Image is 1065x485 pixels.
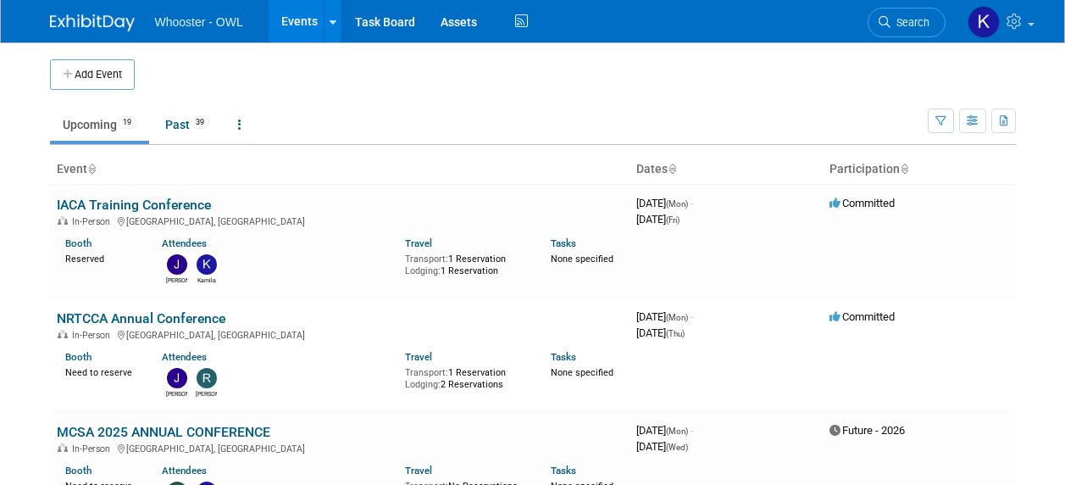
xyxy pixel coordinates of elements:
[666,443,688,452] span: (Wed)
[636,197,693,209] span: [DATE]
[65,250,137,265] div: Reserved
[405,250,525,276] div: 1 Reservation 1 Reservation
[551,351,576,363] a: Tasks
[65,364,137,379] div: Need to reserve
[666,215,679,225] span: (Fri)
[823,155,1016,184] th: Participation
[691,424,693,437] span: -
[72,216,115,227] span: In-Person
[405,364,525,390] div: 1 Reservation 2 Reservations
[666,313,688,322] span: (Mon)
[890,16,929,29] span: Search
[167,254,187,275] img: Julia Haber
[50,59,135,90] button: Add Event
[551,367,613,378] span: None specified
[868,8,946,37] a: Search
[57,214,623,227] div: [GEOGRAPHIC_DATA], [GEOGRAPHIC_DATA]
[65,351,92,363] a: Booth
[65,237,92,249] a: Booth
[691,310,693,323] span: -
[196,388,217,399] div: Robert Dugan
[691,197,693,209] span: -
[666,199,688,209] span: (Mon)
[197,368,217,388] img: Robert Dugan
[666,426,688,436] span: (Mon)
[58,443,68,452] img: In-Person Event
[166,275,187,285] div: Julia Haber
[968,6,1000,38] img: Kamila Castaneda
[50,14,135,31] img: ExhibitDay
[166,388,187,399] div: James Justus
[58,330,68,338] img: In-Person Event
[57,310,225,326] a: NRTCCA Annual Conference
[636,310,693,323] span: [DATE]
[50,155,630,184] th: Event
[668,162,676,176] a: Sort by Start Date
[829,310,895,323] span: Committed
[57,327,623,341] div: [GEOGRAPHIC_DATA], [GEOGRAPHIC_DATA]
[57,441,623,454] div: [GEOGRAPHIC_DATA], [GEOGRAPHIC_DATA]
[405,254,448,265] span: Transport:
[630,155,823,184] th: Dates
[155,15,243,29] span: Whooster - OWL
[65,465,92,477] a: Booth
[636,213,679,226] span: [DATE]
[405,465,432,477] a: Travel
[405,379,441,390] span: Lodging:
[57,197,211,213] a: IACA Training Conference
[72,443,115,454] span: In-Person
[900,162,908,176] a: Sort by Participation Type
[118,116,136,129] span: 19
[162,465,207,477] a: Attendees
[50,109,149,141] a: Upcoming19
[72,330,115,341] span: In-Person
[636,326,685,339] span: [DATE]
[405,351,432,363] a: Travel
[636,440,688,453] span: [DATE]
[551,465,576,477] a: Tasks
[829,197,895,209] span: Committed
[666,329,685,338] span: (Thu)
[162,237,207,249] a: Attendees
[405,237,432,249] a: Travel
[551,254,613,265] span: None specified
[551,237,576,249] a: Tasks
[405,265,441,276] span: Lodging:
[57,424,270,440] a: MCSA 2025 ANNUAL CONFERENCE
[58,216,68,225] img: In-Person Event
[405,367,448,378] span: Transport:
[196,275,217,285] div: Kamila Castaneda
[191,116,209,129] span: 39
[162,351,207,363] a: Attendees
[829,424,905,437] span: Future - 2026
[167,368,187,388] img: James Justus
[636,424,693,437] span: [DATE]
[197,254,217,275] img: Kamila Castaneda
[87,162,96,176] a: Sort by Event Name
[153,109,222,141] a: Past39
